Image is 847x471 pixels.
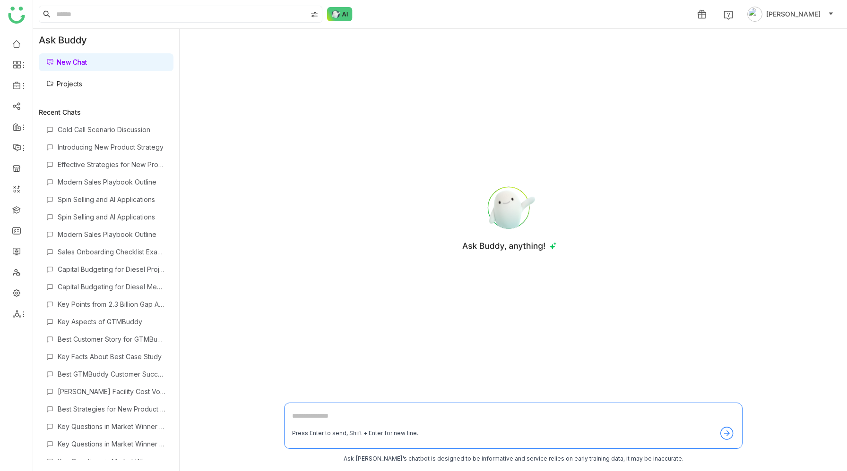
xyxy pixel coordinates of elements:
[58,160,166,168] div: Effective Strategies for New Product Launch
[766,9,821,19] span: [PERSON_NAME]
[58,353,166,361] div: Key Facts About Best Case Study
[58,370,166,378] div: Best GTMBuddy Customer Success Story?
[58,440,166,448] div: Key Questions in Market Winner Survey 2024
[46,80,82,88] a: Projects
[58,318,166,326] div: Key Aspects of GTMBuddy
[39,108,173,116] div: Recent Chats
[747,7,762,22] img: avatar
[46,58,87,66] a: New Chat
[311,11,318,18] img: search-type.svg
[724,10,733,20] img: help.svg
[58,143,166,151] div: Introducing New Product Strategy
[58,405,166,413] div: Best Strategies for New Product Launch
[58,457,166,465] div: Key Questions in Market Winner Survey 2024
[58,230,166,238] div: Modern Sales Playbook Outline
[58,335,166,343] div: Best Customer Story for GTMBuddy
[58,248,166,256] div: Sales Onboarding Checklist Example
[284,454,743,463] div: Ask [PERSON_NAME]’s chatbot is designed to be informative and service relies on early training da...
[327,7,353,21] img: ask-buddy-normal.svg
[8,7,25,24] img: logo
[58,195,166,203] div: Spin Selling and AI Applications
[292,429,420,438] div: Press Enter to send, Shift + Enter for new line..
[58,265,166,273] div: Capital Budgeting for Diesel Project
[58,387,166,395] div: [PERSON_NAME] Facility Cost Volume Profile
[745,7,836,22] button: [PERSON_NAME]
[58,283,166,291] div: Capital Budgeting for Diesel Medical Services
[58,422,166,430] div: Key Questions in Market Winner Survey 2024
[58,178,166,186] div: Modern Sales Playbook Outline
[33,29,179,51] div: Ask Buddy
[58,300,166,308] div: Key Points from 2.3 Billion Gap Article
[58,213,166,221] div: Spin Selling and AI Applications
[58,126,166,134] div: Cold Call Scenario Discussion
